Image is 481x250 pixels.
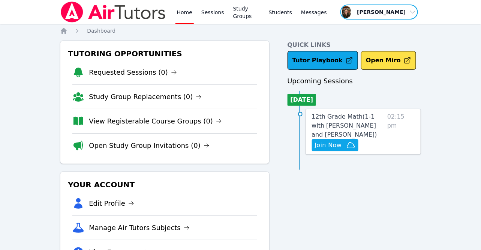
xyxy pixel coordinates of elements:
[288,41,421,50] h4: Quick Links
[66,47,263,60] h3: Tutoring Opportunities
[87,28,115,34] span: Dashboard
[312,112,385,139] a: 12th Grade Math(1-1 with [PERSON_NAME] and [PERSON_NAME])
[89,198,134,209] a: Edit Profile
[89,223,190,233] a: Manage Air Tutors Subjects
[89,92,202,102] a: Study Group Replacements (0)
[361,51,416,70] button: Open Miro
[315,141,342,150] span: Join Now
[87,27,115,35] a: Dashboard
[288,94,316,106] li: [DATE]
[66,178,263,191] h3: Your Account
[60,27,421,35] nav: Breadcrumb
[89,116,222,127] a: View Registerable Course Groups (0)
[60,2,166,23] img: Air Tutors
[288,76,421,86] h3: Upcoming Sessions
[288,51,358,70] a: Tutor Playbook
[89,67,177,78] a: Requested Sessions (0)
[312,113,377,138] span: 12th Grade Math ( 1-1 with [PERSON_NAME] and [PERSON_NAME] )
[312,139,358,151] button: Join Now
[89,140,210,151] a: Open Study Group Invitations (0)
[301,9,327,16] span: Messages
[387,112,414,151] span: 02:15 pm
